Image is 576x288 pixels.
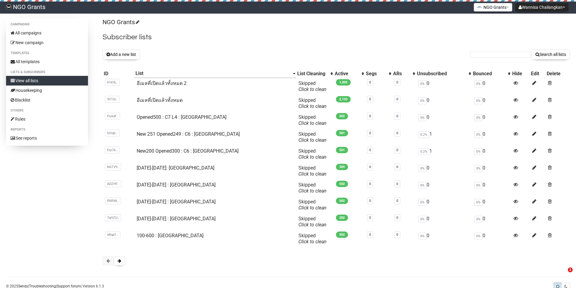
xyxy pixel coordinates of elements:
span: 0% [474,233,483,240]
span: 0% [418,114,427,121]
span: ADZHF.. [105,180,121,187]
a: 0 [369,199,371,203]
li: Templates [6,50,88,57]
a: New campaign [6,38,88,47]
img: 17080ac3efa689857045ce3784bc614b [6,4,11,10]
th: Unsubscribed: No sort applied, activate to apply an ascending sort [416,69,471,78]
a: 0 [396,80,398,84]
span: 1 [568,267,573,272]
a: 0 [396,97,398,101]
a: 0 [369,148,371,152]
td: 0 [416,230,471,247]
a: Click to clean [298,86,327,92]
td: 0 [472,146,511,163]
a: Click to clean [298,154,327,160]
span: Skipped [298,199,327,211]
div: Segs [366,71,386,77]
div: List Cleaning [297,71,327,77]
span: 1,009 [336,79,351,86]
a: 0 [369,165,371,169]
a: See reports [6,133,88,143]
td: 0 [472,78,511,95]
button: NGO Grants [474,3,512,11]
span: 0% [418,182,427,189]
span: 0% [474,97,483,104]
span: 502 [336,113,348,119]
td: 0 [416,95,471,112]
a: Click to clean [298,205,327,211]
a: 0 [396,165,398,169]
span: 502 [336,198,348,204]
span: 0% [418,216,427,223]
span: 0.2% [418,131,429,138]
th: Active: No sort applied, activate to apply an ascending sort [334,69,365,78]
a: [DATE]-[DATE]: [GEOGRAPHIC_DATA] [137,165,214,171]
a: Click to clean [298,222,327,228]
span: PsAdf.. [105,113,120,120]
td: 0 [472,230,511,247]
span: 0% [474,131,483,138]
th: ID: No sort applied, sorting is disabled [103,69,134,78]
th: Delete: No sort applied, sorting is disabled [545,69,570,78]
span: Erp76.. [105,147,119,154]
td: 1 [416,129,471,146]
span: 309 [336,164,348,170]
td: 0 [416,78,471,95]
button: Search all lists [532,49,570,60]
a: Click to clean [298,103,327,109]
span: 0% [418,199,427,206]
a: 0 [396,114,398,118]
div: Hide [512,71,528,77]
div: Unsubscribed [417,71,465,77]
li: Lists & subscribers [6,69,88,76]
th: List: Descending sort applied, activate to remove the sort [134,69,296,78]
a: All campaigns [6,28,88,38]
td: 0 [472,129,511,146]
button: Add a new list [103,49,140,60]
a: NGO Grants [103,18,138,26]
th: Hide: No sort applied, sorting is disabled [511,69,529,78]
a: Click to clean [298,120,327,126]
span: 0% [474,148,483,155]
a: [DATE]-[DATE] : [GEOGRAPHIC_DATA] [137,216,216,222]
span: Skipped [298,165,327,177]
a: อีเมลที่เปิดแล้วทั้งหมด [137,97,183,103]
span: 0% [474,216,483,223]
div: Delete [547,71,569,77]
div: ARs [393,71,410,77]
span: Skipped [298,80,327,92]
a: 0 [396,216,398,220]
span: b1kHj.. [105,79,120,86]
span: 501 [336,147,348,153]
td: 0 [472,163,511,180]
div: ID [104,71,133,77]
span: 3V1t6.. [105,96,120,103]
span: 0% [474,80,483,87]
a: 0 [369,131,371,135]
a: 0 [396,148,398,152]
span: 7qHZU.. [105,214,121,221]
a: [DATE]-[DATE] : [GEOGRAPHIC_DATA] [137,182,216,188]
a: 0 [396,182,398,186]
a: 0 [369,80,371,84]
a: 0 [369,97,371,101]
a: Click to clean [298,239,327,244]
span: 502 [336,181,348,187]
th: Edit: No sort applied, sorting is disabled [530,69,545,78]
td: 0 [416,163,471,180]
a: Rules [6,114,88,124]
span: 0% [418,97,427,104]
a: New 251 Opened249 : C6 : [GEOGRAPHIC_DATA] [137,131,240,137]
span: Skipped [298,97,327,109]
a: Housekeeping [6,86,88,95]
span: Skipped [298,182,327,194]
td: 0 [472,95,511,112]
span: 0% [474,114,483,121]
span: fyVqh.. [105,130,119,137]
a: อีเมลที่เปิดแล้วทั้งหมด 2 [137,80,187,86]
td: 0 [416,213,471,230]
th: Bounced: No sort applied, activate to apply an ascending sort [472,69,511,78]
div: Active [335,71,359,77]
span: 0% [474,182,483,189]
th: List Cleaning: No sort applied, activate to apply an ascending sort [296,69,334,78]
